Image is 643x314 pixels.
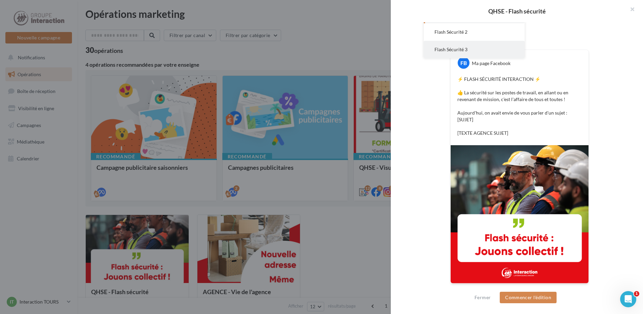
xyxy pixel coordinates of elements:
[424,41,525,58] button: Flash Sécurité 3
[424,23,525,41] button: Flash Sécurité 2
[458,57,469,69] div: FB
[402,8,632,14] div: QHSE - Flash sécurité
[434,46,467,52] span: Flash Sécurité 3
[457,76,582,136] p: ⚡️ FLASH SÉCURITÉ INTERACTION ⚡️ 👍 La sécurité sur les postes de travail, en allant ou en revenan...
[472,293,493,302] button: Fermer
[500,292,557,303] button: Commencer l'édition
[472,60,510,67] div: Ma page Facebook
[620,291,636,307] iframe: Intercom live chat
[450,284,589,292] div: La prévisualisation est non-contractuelle
[634,291,639,296] span: 1
[434,29,467,35] span: Flash Sécurité 2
